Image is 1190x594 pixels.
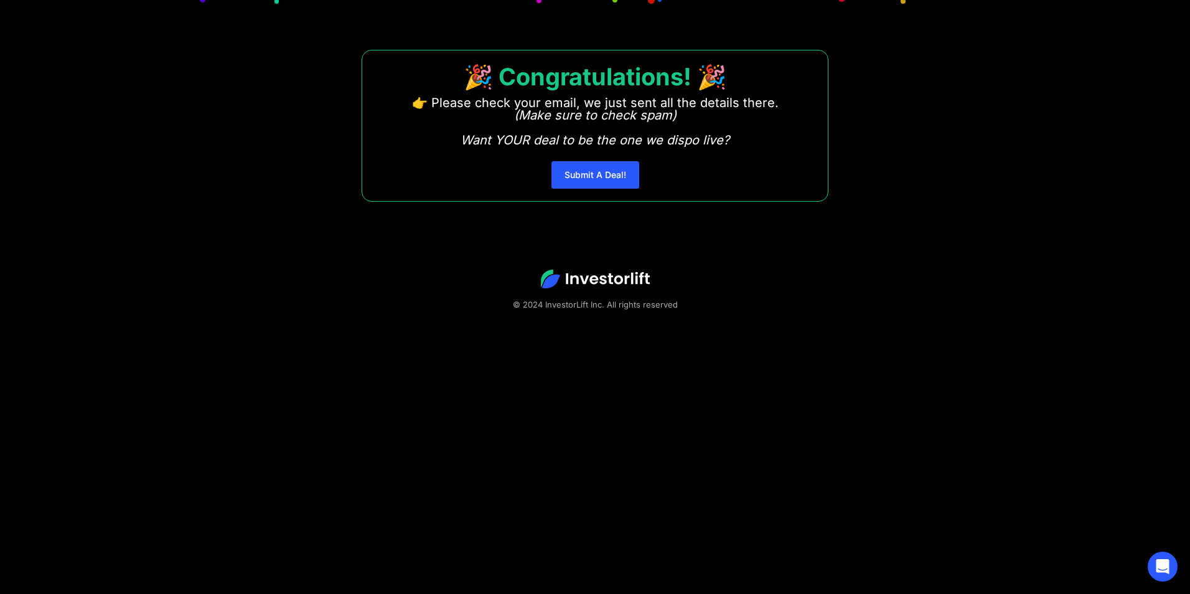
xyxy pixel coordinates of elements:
em: (Make sure to check spam) Want YOUR deal to be the one we dispo live? [461,108,729,148]
p: 👉 Please check your email, we just sent all the details there. ‍ [412,97,779,146]
a: Submit A Deal! [551,161,639,189]
strong: 🎉 Congratulations! 🎉 [464,62,726,91]
div: © 2024 InvestorLift Inc. All rights reserved [44,298,1146,311]
div: Open Intercom Messenger [1148,552,1178,582]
